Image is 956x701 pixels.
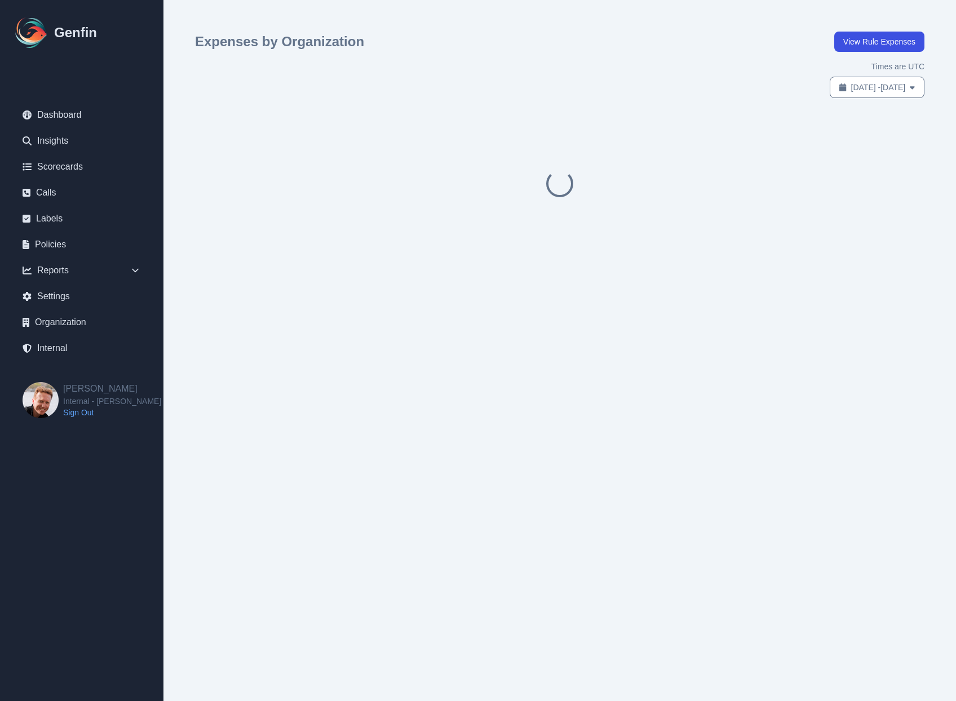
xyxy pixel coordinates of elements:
a: Sign Out [63,407,161,418]
h2: [PERSON_NAME] [63,382,161,396]
a: Organization [14,311,150,334]
div: Reports [14,259,150,282]
a: View Rule Expenses [834,32,924,52]
h1: Expenses by Organization [195,33,364,51]
img: Logo [14,15,50,51]
span: Internal - [PERSON_NAME] [63,396,161,407]
span: [DATE] - [DATE] [851,82,906,93]
a: Insights [14,130,150,152]
a: Dashboard [14,104,150,126]
button: [DATE] -[DATE] [830,77,924,98]
a: Policies [14,233,150,256]
a: Labels [14,207,150,230]
a: Scorecards [14,156,150,178]
h1: Genfin [54,24,97,42]
img: Brian Dunagan [23,382,59,418]
h5: Times are UTC [871,61,924,72]
a: Internal [14,337,150,360]
a: Settings [14,285,150,308]
a: Calls [14,181,150,204]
